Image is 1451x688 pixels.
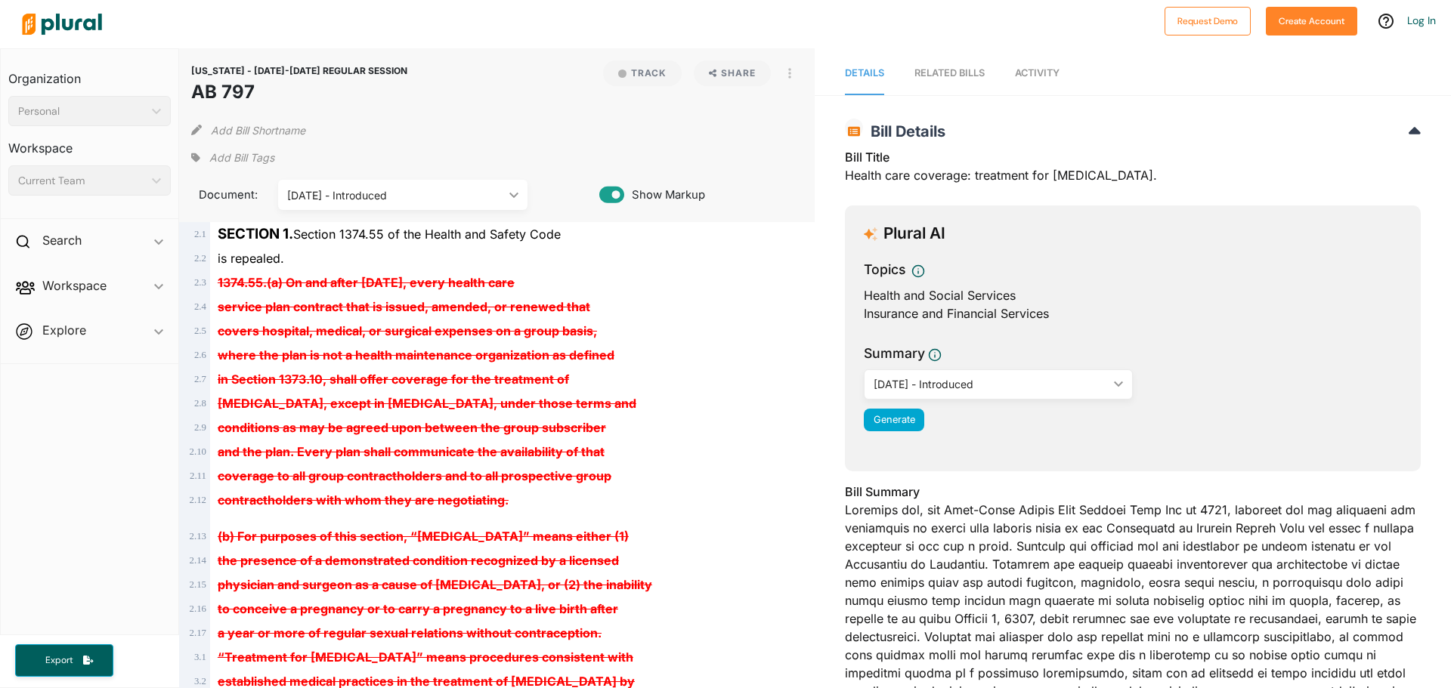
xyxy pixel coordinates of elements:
[190,579,206,590] span: 2 . 15
[1165,7,1251,35] button: Request Demo
[218,347,614,363] del: where the plan is not a health maintenance organization as defined
[883,224,945,243] h3: Plural AI
[864,304,1402,322] div: Insurance and Financial Services
[211,118,305,142] button: Add Bill Shortname
[190,603,206,614] span: 2 . 16
[15,644,113,677] button: Export
[1266,7,1357,35] button: Create Account
[190,555,206,566] span: 2 . 14
[845,52,884,95] a: Details
[194,350,206,360] span: 2 . 6
[845,67,884,79] span: Details
[194,325,206,336] span: 2 . 5
[209,150,274,165] span: Add Bill Tags
[914,52,985,95] a: RELATED BILLS
[287,187,503,203] div: [DATE] - Introduced
[218,529,629,544] del: (b) For purposes of this section, “[MEDICAL_DATA]” means either (1)
[874,414,915,425] span: Generate
[194,374,206,384] span: 2 . 7
[218,275,515,290] del: (a) On and after [DATE], every health care
[1165,12,1251,28] a: Request Demo
[42,232,82,248] h2: Search
[190,628,206,638] span: 2 . 17
[194,398,206,409] span: 2 . 8
[194,229,206,239] span: 2 . 1
[191,79,407,106] h1: AB 797
[190,495,206,505] span: 2 . 12
[1015,67,1060,79] span: Activity
[218,444,605,459] del: and the plan. Every plan shall communicate the availability of that
[218,625,602,640] del: a year or more of regular sexual relations without contraception.
[218,396,636,411] del: [MEDICAL_DATA], except in [MEDICAL_DATA], under those terms and
[864,344,925,363] h3: Summary
[218,553,619,568] del: the presence of a demonstrated condition recognized by a licensed
[845,148,1421,193] div: Health care coverage: treatment for [MEDICAL_DATA].
[864,286,1402,304] div: Health and Social Services
[218,468,611,483] del: coverage to all group contractholders and to all prospective group
[874,376,1108,392] div: [DATE] - Introduced
[845,148,1421,166] h3: Bill Title
[624,187,705,203] span: Show Markup
[218,372,569,387] del: in Section 1373.10, shall offer coverage for the treatment of
[688,60,778,86] button: Share
[1407,14,1436,27] a: Log In
[194,277,206,288] span: 2 . 3
[8,126,171,159] h3: Workspace
[845,483,1421,501] h3: Bill Summary
[190,531,206,541] span: 2 . 13
[218,275,267,290] strong: 1374.55.
[191,187,259,203] span: Document:
[1015,52,1060,95] a: Activity
[190,446,206,457] span: 2 . 10
[35,654,83,667] span: Export
[864,260,905,279] h3: Topics
[863,122,945,140] span: Bill Details
[218,251,284,266] span: is repealed.
[8,57,171,90] h3: Organization
[218,649,633,665] del: “Treatment for [MEDICAL_DATA]” means procedures consistent with
[218,227,561,242] span: Section 1374.55 of the Health and Safety Code
[914,66,985,80] div: RELATED BILLS
[603,60,682,86] button: Track
[194,422,206,433] span: 2 . 9
[190,470,206,481] span: 2 . 11
[1266,12,1357,28] a: Create Account
[694,60,772,86] button: Share
[218,492,509,508] del: contractholders with whom they are negotiating.
[864,409,924,431] button: Generate
[194,301,206,312] span: 2 . 4
[191,147,274,169] div: Add tags
[18,173,146,189] div: Current Team
[218,299,590,314] del: service plan contract that is issued, amended, or renewed that
[194,253,206,264] span: 2 . 2
[18,103,146,119] div: Personal
[191,65,407,76] span: [US_STATE] - [DATE]-[DATE] REGULAR SESSION
[218,420,606,435] del: conditions as may be agreed upon between the group subscriber
[218,225,293,242] strong: SECTION 1.
[218,601,618,616] del: to conceive a pregnancy or to carry a pregnancy to a live birth after
[194,652,206,662] span: 3 . 1
[218,577,652,592] del: physician and surgeon as a cause of [MEDICAL_DATA], or (2) the inability
[218,323,597,338] del: covers hospital, medical, or surgical expenses on a group basis,
[194,676,206,686] span: 3 . 2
